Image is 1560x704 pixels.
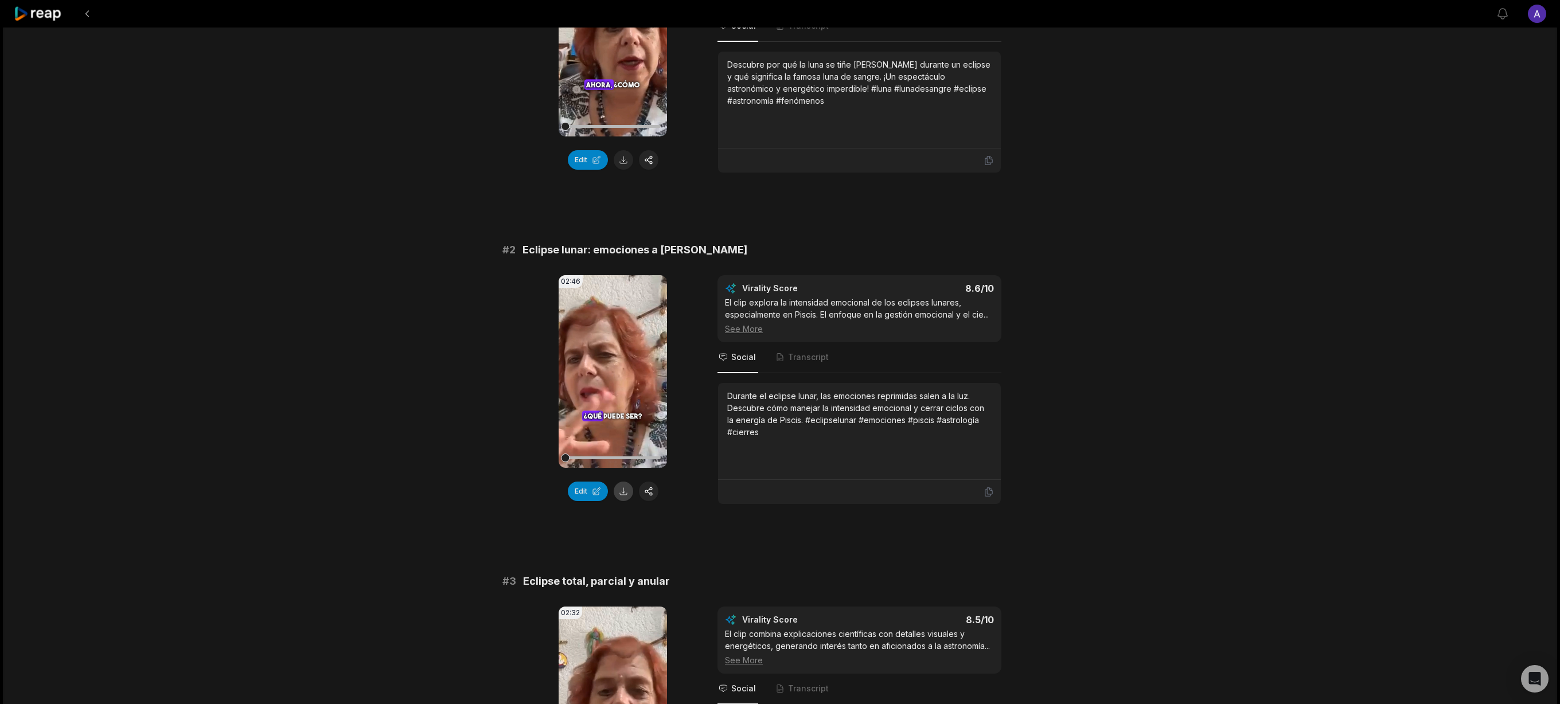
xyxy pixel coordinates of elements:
[727,58,992,107] div: Descubre por qué la luna se tiñe [PERSON_NAME] durante un eclipse y qué significa la famosa luna ...
[568,150,608,170] button: Edit
[568,482,608,501] button: Edit
[788,351,829,363] span: Transcript
[871,283,994,294] div: 8.6 /10
[559,275,667,468] video: Your browser does not support mp4 format.
[502,573,516,589] span: # 3
[725,628,994,666] div: El clip combina explicaciones científicas con detalles visuales y energéticos, generando interés ...
[725,296,994,335] div: El clip explora la intensidad emocional de los eclipses lunares, especialmente en Piscis. El enfo...
[742,283,865,294] div: Virality Score
[725,654,994,666] div: See More
[731,351,756,363] span: Social
[502,242,516,258] span: # 2
[522,242,747,258] span: Eclipse lunar: emociones a [PERSON_NAME]
[788,683,829,694] span: Transcript
[871,614,994,625] div: 8.5 /10
[523,573,670,589] span: Eclipse total, parcial y anular
[742,614,865,625] div: Virality Score
[727,390,992,438] div: Durante el eclipse lunar, las emociones reprimidas salen a la luz. Descubre cómo manejar la inten...
[725,323,994,335] div: See More
[1521,665,1549,693] div: Open Intercom Messenger
[731,683,756,694] span: Social
[717,342,1001,373] nav: Tabs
